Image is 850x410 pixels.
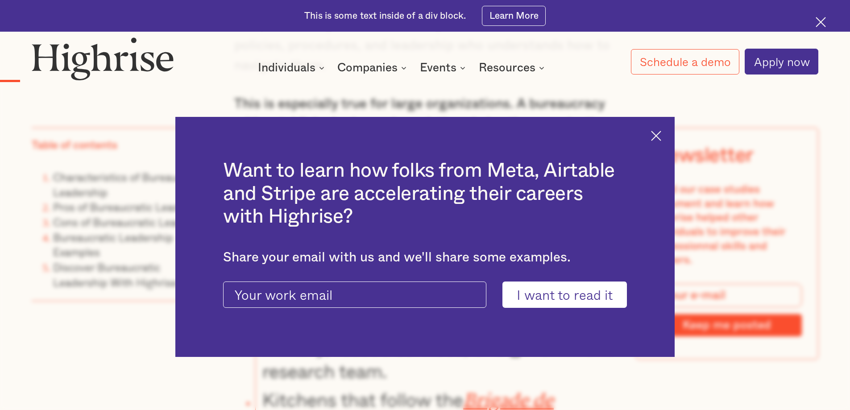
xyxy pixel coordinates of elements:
div: Individuals [258,62,327,73]
a: Learn More [482,6,546,26]
img: Cross icon [651,131,661,141]
div: Share your email with us and we'll share some examples. [223,250,627,265]
input: Your work email [223,282,486,308]
div: Events [420,62,468,73]
div: This is some text inside of a div block. [304,10,466,22]
div: Individuals [258,62,315,73]
a: Apply now [745,49,818,75]
input: I want to read it [502,282,627,308]
div: Events [420,62,456,73]
a: Schedule a demo [631,49,740,75]
form: current-ascender-blog-article-modal-form [223,282,627,308]
div: Companies [337,62,409,73]
img: Highrise logo [32,37,174,80]
h2: Want to learn how folks from Meta, Airtable and Stripe are accelerating their careers with Highrise? [223,159,627,228]
div: Resources [479,62,535,73]
img: Cross icon [816,17,826,27]
div: Companies [337,62,398,73]
div: Resources [479,62,547,73]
